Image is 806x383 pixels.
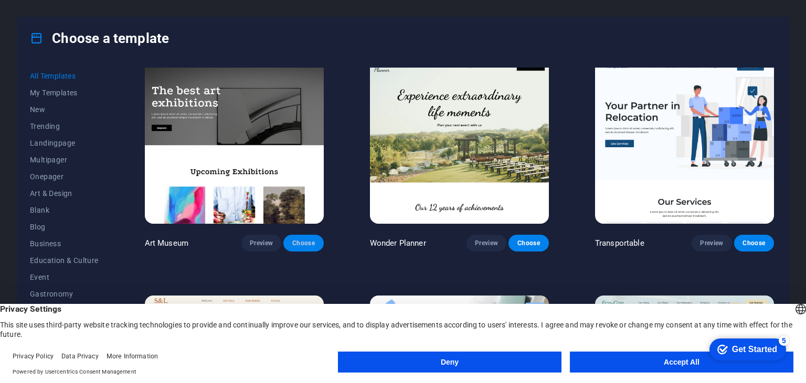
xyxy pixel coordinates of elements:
button: All Templates [30,68,99,84]
div: Get Started 5 items remaining, 0% complete [8,5,85,27]
button: Onepager [30,168,99,185]
span: Preview [700,239,723,247]
h4: Choose a template [30,30,169,47]
button: Blog [30,218,99,235]
button: Preview [241,235,281,251]
span: Preview [250,239,273,247]
button: New [30,101,99,118]
button: Art & Design [30,185,99,202]
button: Trending [30,118,99,135]
span: Multipager [30,156,99,164]
p: Transportable [595,238,644,248]
button: Preview [466,235,506,251]
span: Blank [30,206,99,214]
div: Get Started [31,12,76,21]
button: My Templates [30,84,99,101]
button: Preview [692,235,731,251]
button: Landingpage [30,135,99,151]
span: Choose [743,239,766,247]
span: Landingpage [30,139,99,147]
span: All Templates [30,72,99,80]
button: Choose [508,235,548,251]
p: Art Museum [145,238,188,248]
button: Business [30,235,99,252]
span: Event [30,273,99,281]
span: Choose [292,239,315,247]
button: Blank [30,202,99,218]
button: Event [30,269,99,286]
span: Preview [475,239,498,247]
span: New [30,105,99,114]
span: Blog [30,223,99,231]
button: Choose [283,235,323,251]
img: Wonder Planner [370,59,549,223]
span: Trending [30,122,99,130]
span: Art & Design [30,189,99,198]
button: Education & Culture [30,252,99,269]
span: My Templates [30,89,99,97]
p: Wonder Planner [370,238,426,248]
button: Choose [734,235,774,251]
span: Gastronomy [30,290,99,298]
button: Gastronomy [30,286,99,302]
img: Transportable [595,59,774,223]
span: Choose [517,239,540,247]
div: 5 [78,2,88,13]
button: Multipager [30,151,99,168]
span: Business [30,239,99,248]
button: Health [30,302,99,319]
img: Art Museum [145,59,324,223]
span: Onepager [30,172,99,181]
span: Education & Culture [30,256,99,265]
